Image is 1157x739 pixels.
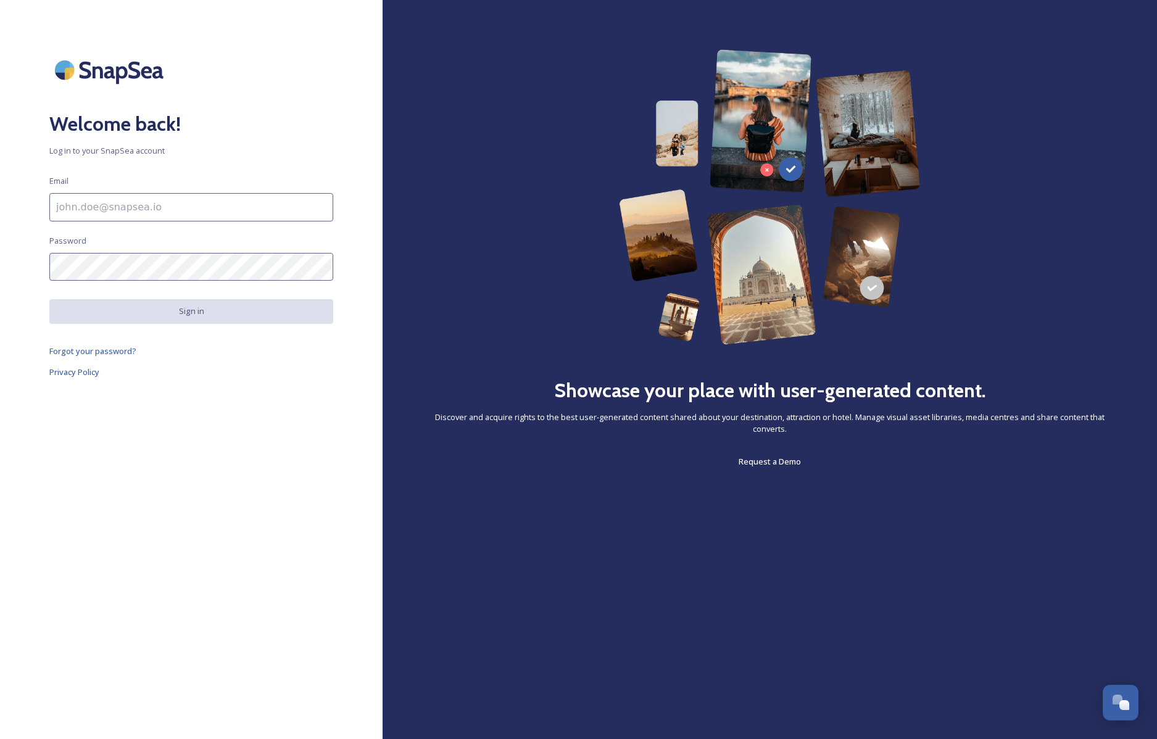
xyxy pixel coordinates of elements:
[49,109,333,139] h2: Welcome back!
[49,175,68,187] span: Email
[49,365,333,379] a: Privacy Policy
[739,454,801,469] a: Request a Demo
[739,456,801,467] span: Request a Demo
[49,366,99,378] span: Privacy Policy
[49,145,333,157] span: Log in to your SnapSea account
[49,344,333,358] a: Forgot your password?
[432,411,1108,435] span: Discover and acquire rights to the best user-generated content shared about your destination, att...
[49,345,136,357] span: Forgot your password?
[49,49,173,91] img: SnapSea Logo
[49,193,333,221] input: john.doe@snapsea.io
[49,235,86,247] span: Password
[49,299,333,323] button: Sign in
[554,376,986,405] h2: Showcase your place with user-generated content.
[1103,685,1138,720] button: Open Chat
[619,49,921,345] img: 63b42ca75bacad526042e722_Group%20154-p-800.png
